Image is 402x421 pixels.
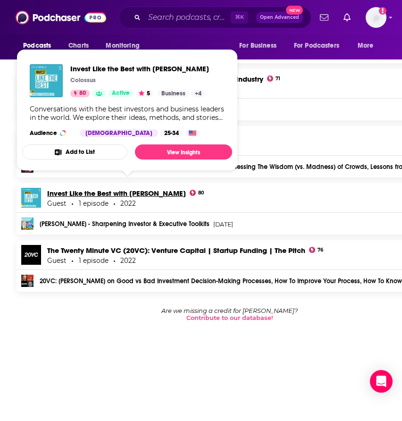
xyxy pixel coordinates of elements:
button: open menu [233,37,288,55]
img: The Twenty Minute VC (20VC): Venture Capital | Startup Funding | The Pitch [21,245,41,265]
a: Active [108,90,134,97]
a: 76 [309,247,323,253]
img: User Profile [366,7,386,28]
img: Podchaser - Follow, Share and Rate Podcasts [16,8,106,26]
a: Invest Like the Best with Patrick O'Shaughnessy [47,189,186,198]
img: Michael Mauboussin - Sharpening Investor & Executive Toolkits [21,218,33,230]
div: [DEMOGRAPHIC_DATA] [80,129,158,137]
button: open menu [288,37,353,55]
a: Show notifications dropdown [316,9,332,25]
div: Search podcasts, credits, & more... [118,7,311,28]
p: Are we missing a credit for [PERSON_NAME]? [161,307,298,314]
a: Contribute to our database! [186,314,273,321]
a: The Twenty Minute VC (20VC): Venture Capital | Startup Funding | The Pitch [47,246,305,255]
button: open menu [351,37,385,55]
input: Search podcasts, credits, & more... [144,10,231,25]
div: Guest 1 episode 2022 [47,200,136,207]
span: Invest Like the Best with [PERSON_NAME] [70,64,209,73]
span: 76 [318,248,323,252]
span: For Podcasters [294,39,339,52]
span: Podcasts [23,39,51,52]
h3: Audience [30,129,72,137]
div: 25-34 [160,129,183,137]
img: 20VC: Michael Mauboussin on Good vs Bad Investment Decision-Making Processes, How To Improve Your... [21,275,33,287]
span: 80 [198,191,204,195]
span: Monitoring [106,39,139,52]
div: Conversations with the best investors and business leaders in the world. We explore their ideas, ... [30,105,225,122]
a: Business [158,90,189,97]
img: Invest Like the Best with Patrick O'Shaughnessy [21,188,41,208]
button: Add to List [22,144,127,160]
span: Open Advanced [260,15,299,20]
svg: Add a profile image [379,7,386,15]
span: More [358,39,374,52]
span: For Business [239,39,276,52]
button: open menu [99,37,151,55]
a: Charts [62,37,94,55]
p: Colossus [70,76,96,84]
img: Invest Like the Best with Patrick O'Shaughnessy [30,64,63,97]
span: New [286,6,303,15]
span: ⌘ K [231,11,248,24]
a: View Insights [135,144,232,160]
button: Open AdvancedNew [256,12,303,23]
span: 80 [79,89,86,98]
a: 80 [70,90,90,97]
a: 80 [190,190,204,196]
button: 5 [136,90,153,97]
a: [PERSON_NAME] - Sharpening Investor & Executive Toolkits [40,221,209,227]
div: Guest 1 episode 2022 [47,257,136,264]
a: 71 [267,76,280,82]
span: Charts [68,39,89,52]
a: Show notifications dropdown [340,9,354,25]
button: open menu [17,37,63,55]
span: Logged in as mhoward2306 [366,7,386,28]
span: Active [112,89,130,98]
span: [DATE] [213,221,233,227]
a: +4 [191,90,205,97]
div: Open Intercom Messenger [370,370,393,393]
a: Invest Like the Best with Patrick O'Shaughnessy [70,64,209,73]
span: 71 [276,77,280,81]
button: Show profile menu [366,7,386,28]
